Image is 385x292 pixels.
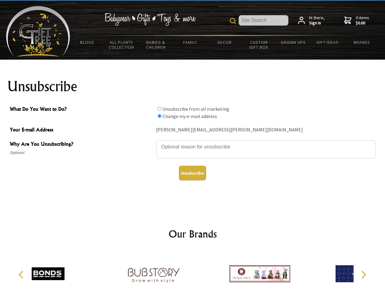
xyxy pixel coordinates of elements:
[162,106,229,112] label: Unsubscribe from all marketing
[207,36,242,49] a: Decor
[242,36,276,54] a: Custom Gift Box
[310,36,345,49] a: Gift Ideas
[309,15,325,26] span: Hi there,
[356,15,369,26] span: 0 items
[156,125,376,135] div: [PERSON_NAME][EMAIL_ADDRESS][PERSON_NAME][DOMAIN_NAME]
[10,140,153,149] span: Why Are You Unsubscribing?
[276,36,310,49] a: Grown Ups
[158,114,162,118] input: What Do You Want to Do?
[344,15,369,26] a: 0 items$0.00
[10,126,153,135] span: Your E-mail Address
[230,18,236,24] img: product search
[298,15,325,26] a: Hi there,Sign in
[70,36,105,49] a: BLOGS
[12,227,373,241] h2: Our Brands
[162,113,217,119] label: Change my e-mail address
[105,36,139,54] a: All Plants Collection
[6,6,70,57] img: Babyware - Gifts - Toys and more...
[345,36,379,49] a: Brands
[239,15,288,26] input: Site Search
[7,79,378,94] h1: Unsubscribe
[179,166,206,180] button: Unsubscribe
[309,20,325,26] strong: Sign in
[139,36,173,54] a: Babies & Children
[173,36,208,49] a: Family
[356,20,369,26] strong: $0.00
[15,268,29,281] button: Previous
[158,107,162,111] input: What Do You Want to Do?
[156,140,376,158] textarea: Why Are You Unsubscribing?
[104,13,196,26] img: Babywear - Gifts - Toys & more
[10,149,153,156] span: Optional
[10,105,153,114] span: What Do You Want to Do?
[357,268,370,281] button: Next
